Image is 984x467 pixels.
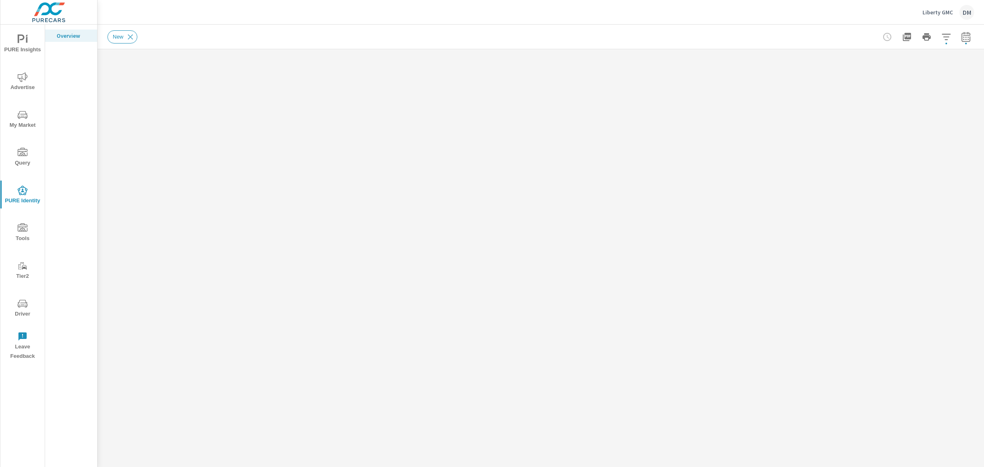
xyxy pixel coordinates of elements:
[3,72,42,92] span: Advertise
[958,29,974,45] button: Select Date Range
[3,223,42,243] span: Tools
[108,34,128,40] span: New
[899,29,915,45] button: "Export Report to PDF"
[3,110,42,130] span: My Market
[57,32,91,40] p: Overview
[0,25,45,364] div: nav menu
[938,29,954,45] button: Apply Filters
[3,332,42,361] span: Leave Feedback
[3,299,42,319] span: Driver
[959,5,974,20] div: DM
[45,30,97,42] div: Overview
[918,29,935,45] button: Print Report
[922,9,953,16] p: Liberty GMC
[3,261,42,281] span: Tier2
[3,148,42,168] span: Query
[3,185,42,206] span: PURE Identity
[3,34,42,55] span: PURE Insights
[107,30,137,43] div: New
